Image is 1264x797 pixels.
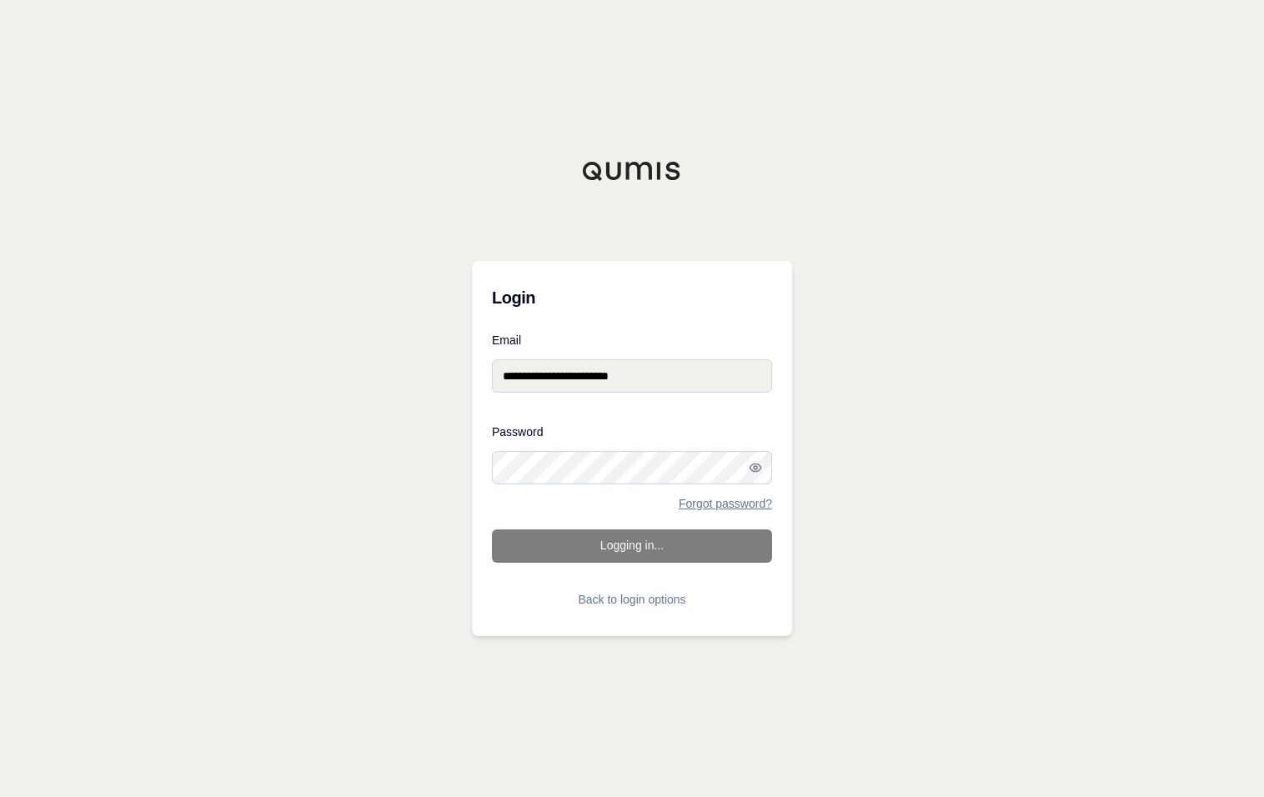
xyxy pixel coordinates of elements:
[679,498,772,509] a: Forgot password?
[492,281,772,314] h3: Login
[492,334,772,346] label: Email
[492,583,772,616] button: Back to login options
[492,426,772,438] label: Password
[582,161,682,181] img: Qumis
